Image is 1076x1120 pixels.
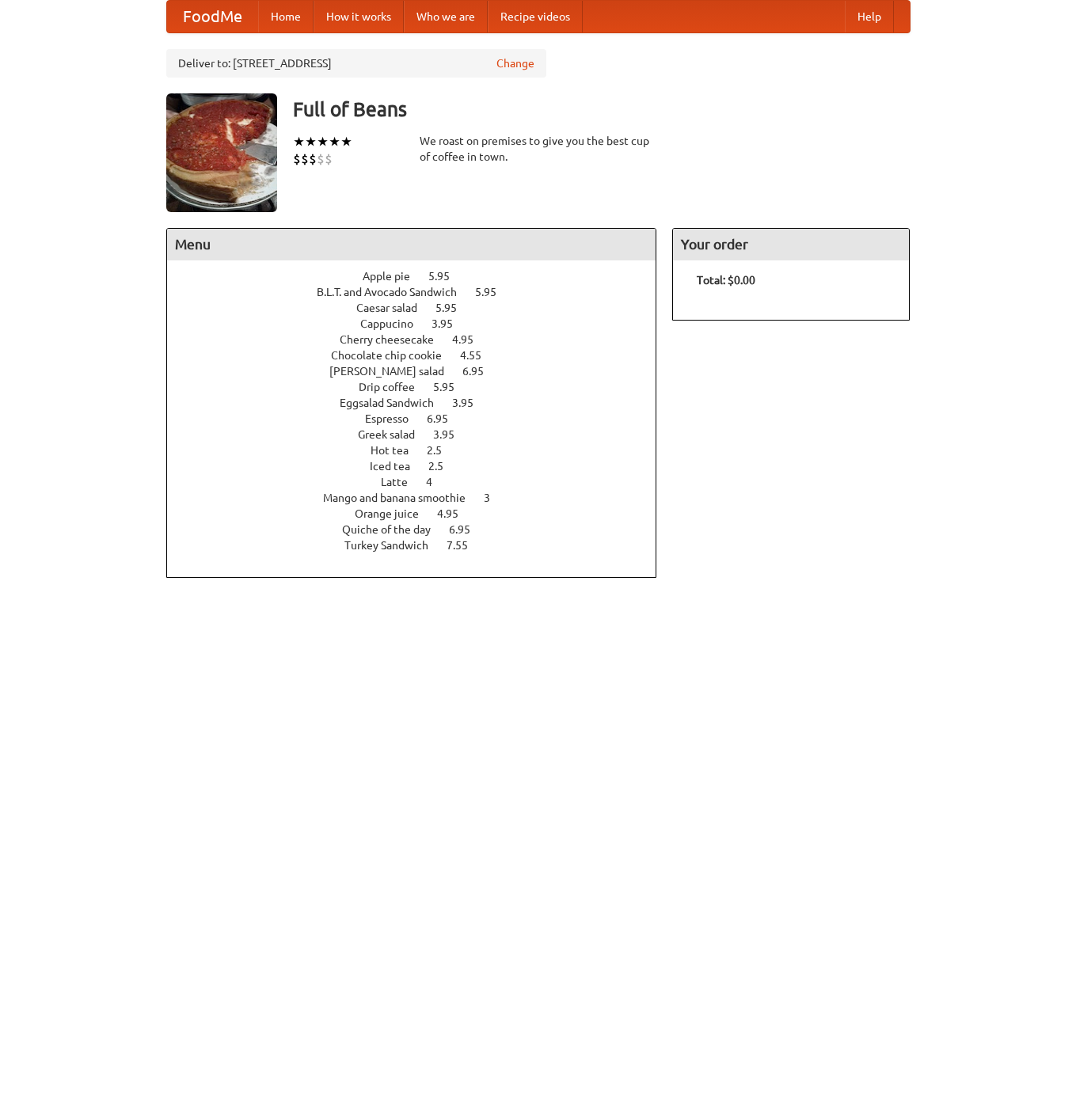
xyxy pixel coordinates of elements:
span: 4.95 [437,507,474,520]
b: Total: $0.00 [697,274,755,287]
a: B.L.T. and Avocado Sandwich 5.95 [317,286,526,298]
span: 5.95 [475,286,512,298]
span: 3.95 [433,428,470,441]
span: 6.95 [449,523,486,536]
a: Drip coffee 5.95 [359,381,484,393]
a: Chocolate chip cookie 4.55 [331,349,511,362]
li: $ [317,150,325,168]
span: 4.55 [460,349,497,362]
span: Espresso [365,412,424,425]
h3: Full of Beans [293,93,911,125]
a: Eggsalad Sandwich 3.95 [340,397,503,409]
a: Cappucino 3.95 [360,317,482,330]
span: 4.95 [452,333,489,346]
div: Deliver to: [STREET_ADDRESS] [166,49,546,78]
span: 3.95 [432,317,469,330]
a: FoodMe [167,1,258,32]
span: Hot tea [371,444,424,457]
span: 6.95 [427,412,464,425]
span: Drip coffee [359,381,431,393]
span: Orange juice [355,507,435,520]
li: ★ [305,133,317,150]
a: Hot tea 2.5 [371,444,471,457]
span: 6.95 [462,365,500,378]
a: Cherry cheesecake 4.95 [340,333,503,346]
span: Turkey Sandwich [344,539,444,552]
li: $ [325,150,333,168]
a: Recipe videos [488,1,583,32]
span: Cherry cheesecake [340,333,450,346]
span: Cappucino [360,317,429,330]
img: angular.jpg [166,93,277,212]
a: Latte 4 [381,476,462,488]
span: 2.5 [427,444,458,457]
a: Turkey Sandwich 7.55 [344,539,497,552]
a: Quiche of the day 6.95 [342,523,500,536]
a: Home [258,1,314,32]
a: Caesar salad 5.95 [356,302,486,314]
span: 4 [426,476,448,488]
a: Espresso 6.95 [365,412,477,425]
span: 3.95 [452,397,489,409]
li: $ [301,150,309,168]
span: Quiche of the day [342,523,447,536]
li: ★ [329,133,340,150]
a: Apple pie 5.95 [363,270,479,283]
span: Greek salad [358,428,431,441]
span: B.L.T. and Avocado Sandwich [317,286,473,298]
li: ★ [317,133,329,150]
span: Eggsalad Sandwich [340,397,450,409]
h4: Menu [167,229,656,260]
a: Help [845,1,894,32]
a: Mango and banana smoothie 3 [323,492,519,504]
li: ★ [340,133,352,150]
span: 3 [484,492,506,504]
span: 5.95 [435,302,473,314]
span: Latte [381,476,424,488]
span: Caesar salad [356,302,433,314]
a: [PERSON_NAME] salad 6.95 [329,365,513,378]
span: 5.95 [428,270,466,283]
div: We roast on premises to give you the best cup of coffee in town. [420,133,657,165]
span: Chocolate chip cookie [331,349,458,362]
span: 5.95 [433,381,470,393]
span: Mango and banana smoothie [323,492,481,504]
a: Orange juice 4.95 [355,507,488,520]
a: How it works [314,1,404,32]
span: 2.5 [428,460,459,473]
a: Change [496,55,534,71]
a: Greek salad 3.95 [358,428,484,441]
li: $ [309,150,317,168]
a: Iced tea 2.5 [370,460,473,473]
a: Who we are [404,1,488,32]
span: Iced tea [370,460,426,473]
span: [PERSON_NAME] salad [329,365,460,378]
span: 7.55 [447,539,484,552]
li: $ [293,150,301,168]
h4: Your order [673,229,909,260]
li: ★ [293,133,305,150]
span: Apple pie [363,270,426,283]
